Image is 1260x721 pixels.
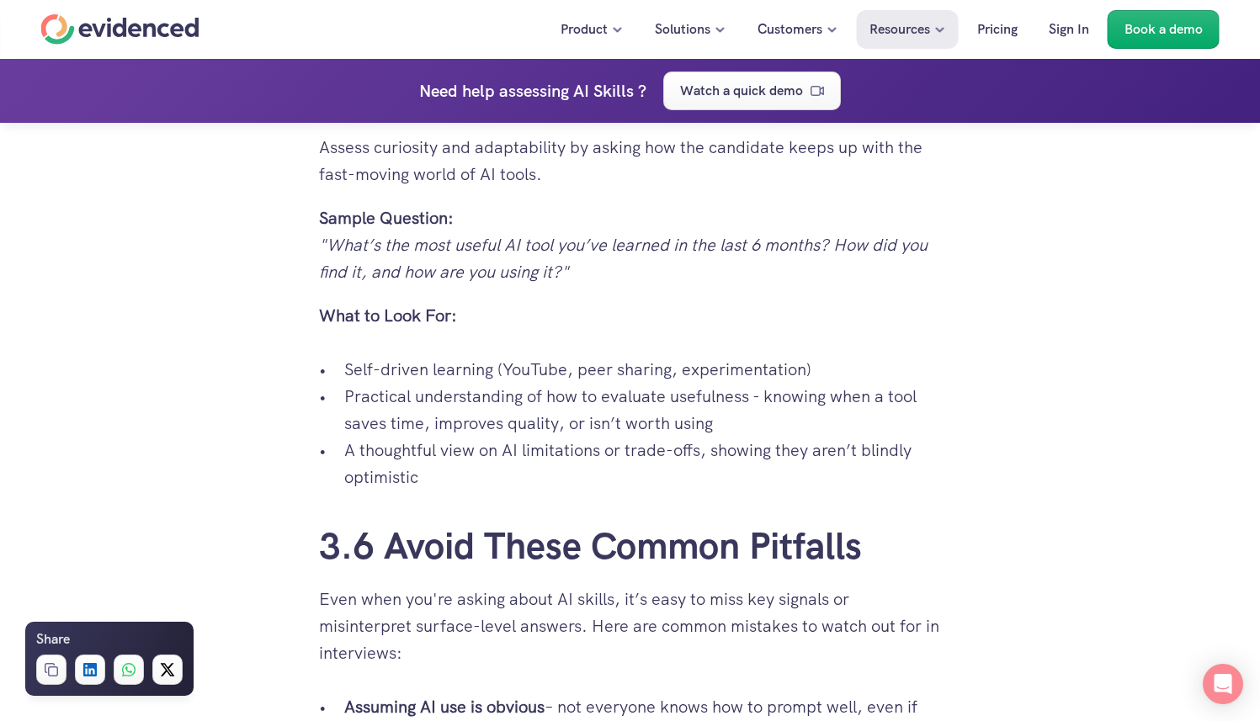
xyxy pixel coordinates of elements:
[758,19,822,40] p: Customers
[663,72,841,110] a: Watch a quick demo
[965,10,1030,49] a: Pricing
[36,628,70,650] h6: Share
[1036,10,1102,49] a: Sign In
[1124,19,1203,40] p: Book a demo
[319,207,454,229] strong: Sample Question:
[977,19,1018,40] p: Pricing
[41,14,199,45] a: Home
[573,77,634,104] h4: AI Skills
[655,19,710,40] p: Solutions
[344,437,942,490] p: A thoughtful view on AI limitations or trade-offs, showing they aren’t blindly optimistic
[319,524,942,569] h2: 3.6 Avoid These Common Pitfalls
[561,19,608,40] p: Product
[344,383,942,437] p: Practical understanding of how to evaluate usefulness - knowing when a tool saves time, improves ...
[319,134,942,188] p: Assess curiosity and adaptability by asking how the candidate keeps up with the fast-moving world...
[319,586,942,666] p: Even when you're asking about AI skills, it’s easy to miss key signals or misinterpret surface-le...
[344,696,545,718] strong: Assuming AI use is obvious
[680,80,803,102] p: Watch a quick demo
[319,305,457,326] strong: What to Look For:
[1049,19,1089,40] p: Sign In
[1108,10,1220,49] a: Book a demo
[319,234,932,283] em: "What’s the most useful AI tool you’ve learned in the last 6 months? How did you find it, and how...
[869,19,930,40] p: Resources
[1203,664,1243,704] div: Open Intercom Messenger
[638,77,646,104] h4: ?
[419,77,569,104] p: Need help assessing
[344,356,942,383] p: Self-driven learning (YouTube, peer sharing, experimentation)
